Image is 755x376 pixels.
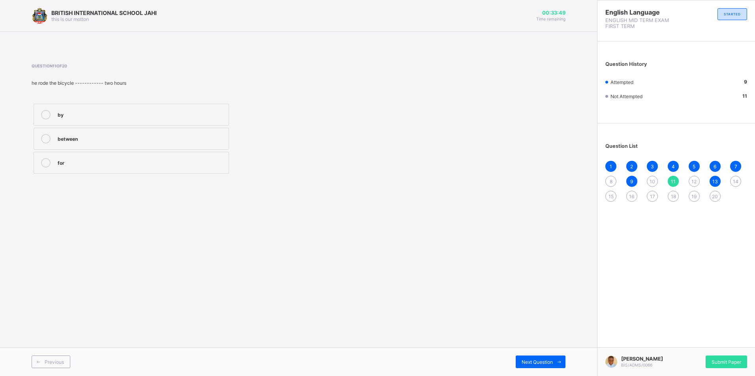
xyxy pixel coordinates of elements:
span: [PERSON_NAME] [621,356,663,362]
span: 11 [671,179,676,184]
div: for [58,158,225,166]
span: 12 [691,179,697,184]
span: Question 11 of 20 [32,63,364,68]
span: 20 [712,194,718,199]
span: 4 [672,164,675,169]
span: Attempted [610,79,633,85]
span: 15 [609,194,614,199]
span: Time remaining [536,17,565,21]
span: Previous [45,359,64,365]
span: 3 [651,164,654,169]
span: Not Attempted [610,93,642,99]
span: English Language [605,8,676,16]
div: between [58,134,225,142]
span: Question List [605,143,638,149]
span: 7 [734,164,737,169]
div: he rode the bicycle ------------ two hours [32,80,364,86]
span: Submit Paper [712,359,741,365]
span: Next Question [522,359,553,365]
span: this is our motton [51,16,89,22]
span: 6 [714,164,716,169]
span: 8 [610,179,612,184]
span: 14 [733,179,738,184]
span: 9 [630,179,633,184]
span: STARTED [724,12,741,16]
span: BRITISH INTERNATIONAL SCHOOL JAHI [51,9,157,16]
span: Question History [605,61,647,67]
span: 10 [650,179,655,184]
span: BIS/ADMS/0066 [621,363,652,367]
span: 16 [629,194,634,199]
span: 13 [712,179,718,184]
b: 11 [742,93,747,99]
span: 1 [610,164,612,169]
span: ENGLISH MID TERM EXAM FIRST TERM [605,17,676,29]
div: by [58,110,225,118]
span: 2 [630,164,633,169]
span: 00:33:49 [536,10,565,16]
span: 17 [650,194,655,199]
span: 5 [693,164,695,169]
b: 9 [744,79,747,85]
span: 19 [691,194,697,199]
span: 18 [671,194,676,199]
